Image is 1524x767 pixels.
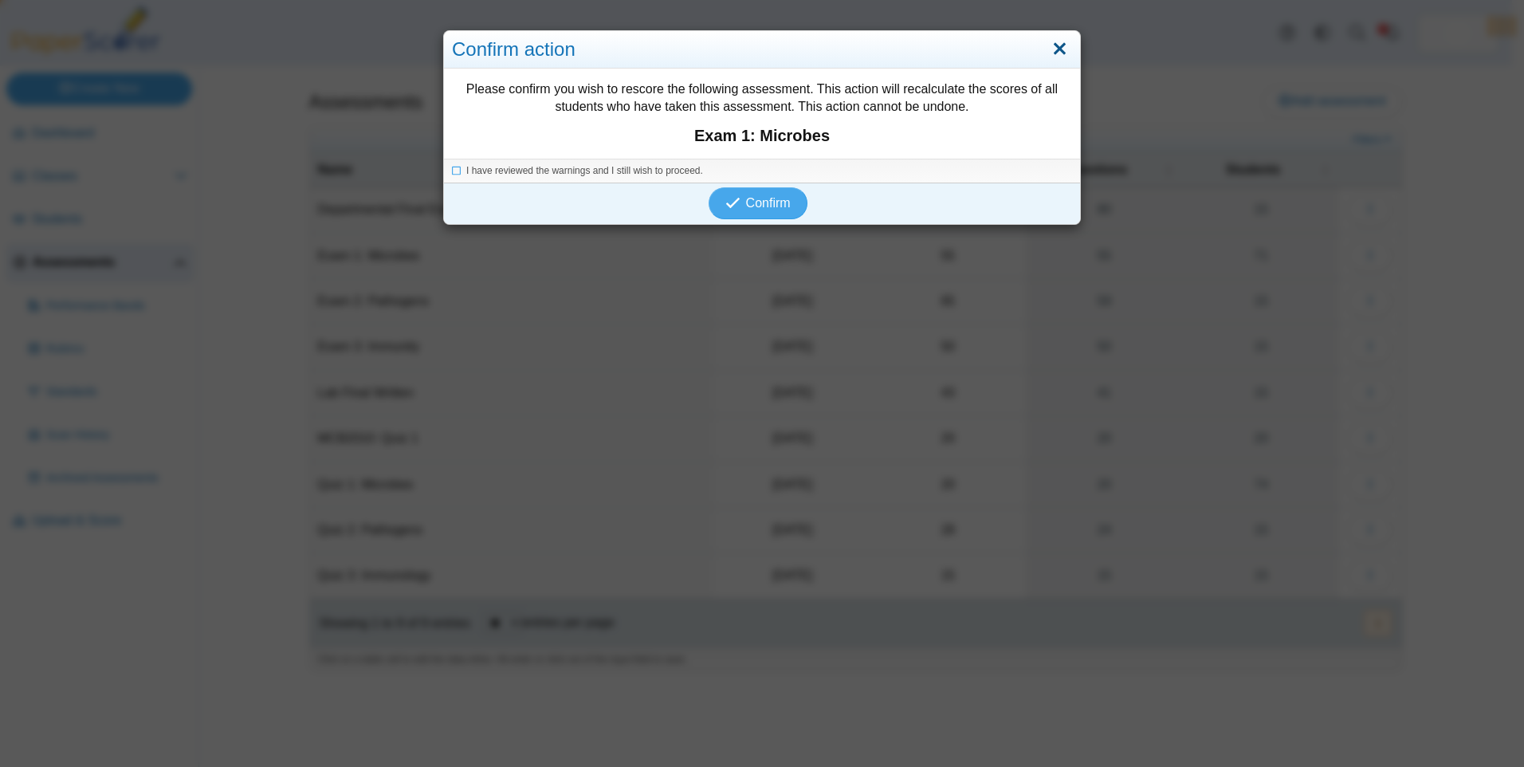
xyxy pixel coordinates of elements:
button: Confirm [709,187,807,219]
span: Confirm [746,196,791,210]
div: Confirm action [444,31,1080,69]
span: I have reviewed the warnings and I still wish to proceed. [466,165,703,176]
div: Please confirm you wish to rescore the following assessment. This action will recalculate the sco... [444,69,1080,159]
a: Close [1047,36,1072,63]
strong: Exam 1: Microbes [452,124,1072,147]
